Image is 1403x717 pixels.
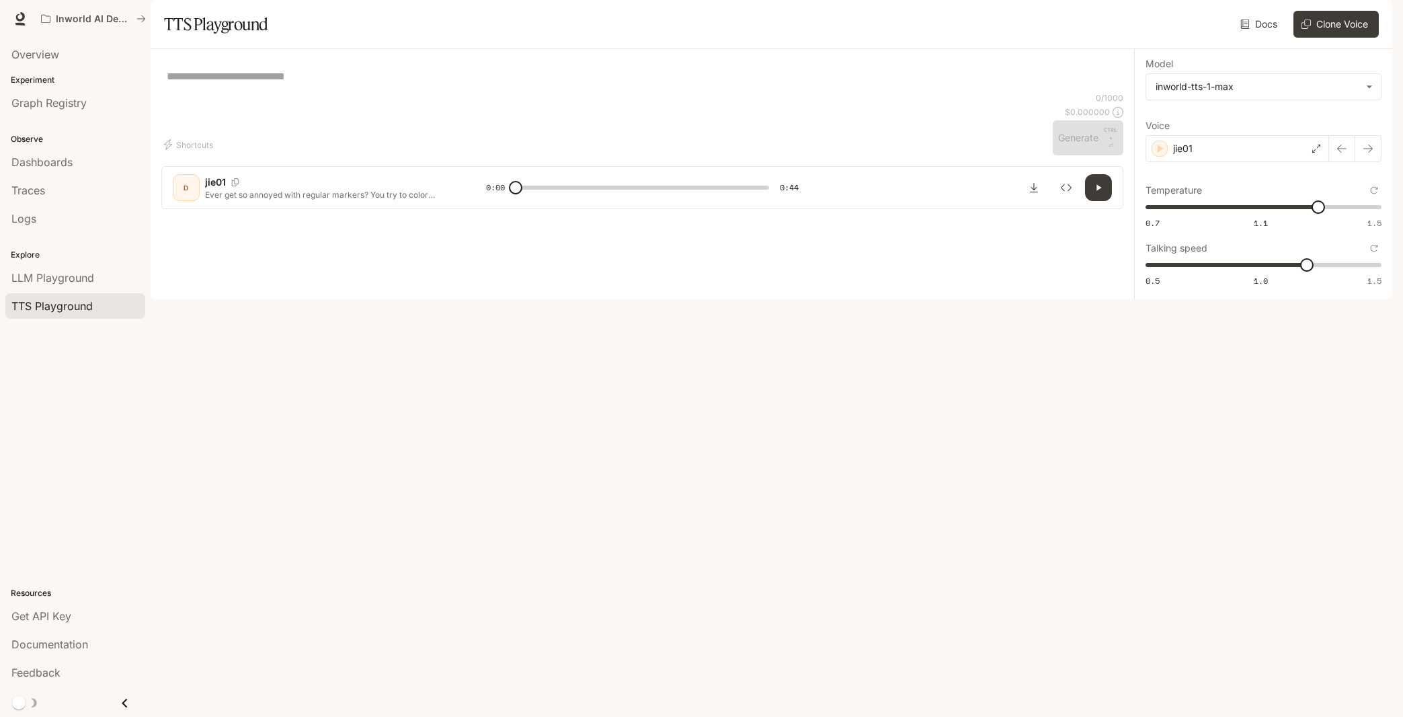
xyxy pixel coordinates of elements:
[1065,106,1110,118] p: $ 0.000000
[175,177,197,198] div: D
[56,13,131,25] p: Inworld AI Demos
[1367,217,1381,229] span: 1.5
[1146,275,1160,287] span: 0.5
[780,181,799,194] span: 0:44
[1146,186,1202,195] p: Temperature
[164,11,268,38] h1: TTS Playground
[205,189,454,200] p: Ever get so annoyed with regular markers? You try to color something—boom, streaks everywhere. Tr...
[1146,74,1381,100] div: inworld-tts-1-max
[205,176,226,189] p: jie01
[1146,121,1170,130] p: Voice
[226,178,245,186] button: Copy Voice ID
[1020,174,1047,201] button: Download audio
[1367,275,1381,287] span: 1.5
[1096,92,1123,104] p: 0 / 1000
[1238,11,1283,38] a: Docs
[1367,183,1381,198] button: Reset to default
[161,134,218,155] button: Shortcuts
[1146,59,1173,69] p: Model
[1173,142,1193,155] p: jie01
[486,181,505,194] span: 0:00
[1254,275,1268,287] span: 1.0
[1053,174,1080,201] button: Inspect
[1156,80,1359,93] div: inworld-tts-1-max
[1146,243,1207,253] p: Talking speed
[1146,217,1160,229] span: 0.7
[35,5,152,32] button: All workspaces
[1254,217,1268,229] span: 1.1
[1367,241,1381,256] button: Reset to default
[1293,11,1379,38] button: Clone Voice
